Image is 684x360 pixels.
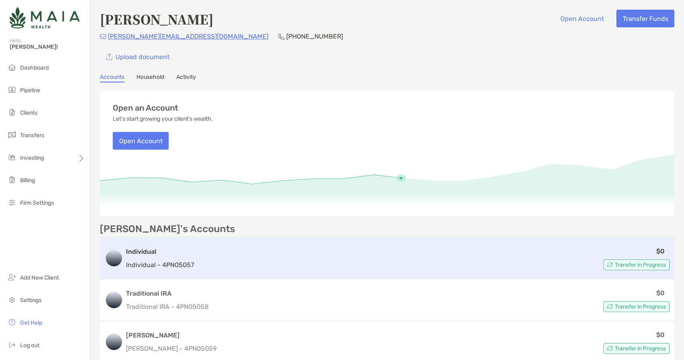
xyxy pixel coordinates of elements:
button: Open Account [113,132,169,150]
img: get-help icon [7,317,17,327]
p: Let's start growing your client's wealth. [113,116,213,122]
h3: [PERSON_NAME] [126,331,217,340]
span: Settings [20,297,41,304]
a: Accounts [100,74,124,82]
span: Transfer in Progress [615,346,666,351]
span: Transfer in Progress [615,304,666,309]
p: $0 [656,288,665,298]
img: logo account [106,292,122,308]
p: $0 [656,246,665,256]
p: [PERSON_NAME] - 4PN05059 [126,344,217,354]
button: Transfer Funds [616,10,674,27]
span: [PERSON_NAME]! [10,43,85,50]
p: [PHONE_NUMBER] [286,31,343,41]
p: [PERSON_NAME][EMAIL_ADDRESS][DOMAIN_NAME] [108,31,269,41]
p: $0 [656,330,665,340]
img: button icon [106,53,112,60]
span: Clients [20,109,37,116]
span: Firm Settings [20,200,54,206]
img: Account Status icon [607,262,613,267]
img: clients icon [7,107,17,117]
span: Billing [20,177,35,184]
img: add_new_client icon [7,272,17,282]
span: Dashboard [20,64,49,71]
span: Log out [20,342,39,349]
img: dashboard icon [7,62,17,72]
h3: Individual [126,247,194,257]
span: Add New Client [20,274,59,281]
button: Open Account [554,10,610,27]
h3: Traditional IRA [126,289,209,298]
span: Transfers [20,132,44,139]
h4: [PERSON_NAME] [100,10,213,28]
p: [PERSON_NAME]'s Accounts [100,224,235,234]
a: Household [136,74,164,82]
p: Traditional IRA - 4PN05058 [126,302,209,312]
img: settings icon [7,295,17,304]
img: Phone Icon [278,33,285,40]
a: Upload document [100,48,176,66]
img: pipeline icon [7,85,17,95]
img: billing icon [7,175,17,185]
img: Zoe Logo [10,3,80,32]
h3: Open an Account [113,103,178,113]
span: Transfer in Progress [615,263,666,267]
img: logout icon [7,340,17,350]
img: logo account [106,250,122,266]
span: Pipeline [20,87,40,94]
a: Activity [176,74,196,82]
span: Get Help [20,319,42,326]
p: Individual - 4PN05057 [126,260,194,270]
img: investing icon [7,152,17,162]
img: firm-settings icon [7,197,17,207]
img: Account Status icon [607,346,613,351]
img: Email Icon [100,34,106,39]
img: Account Status icon [607,304,613,309]
img: logo account [106,334,122,350]
img: transfers icon [7,130,17,140]
span: Investing [20,154,44,161]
